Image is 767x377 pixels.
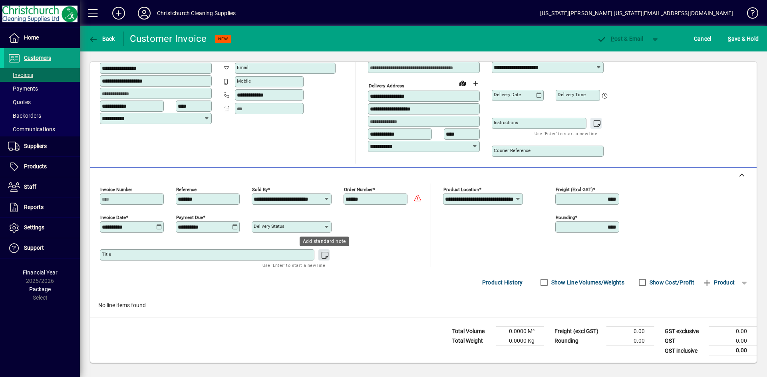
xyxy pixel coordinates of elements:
[100,215,126,220] mat-label: Invoice date
[344,187,373,192] mat-label: Order number
[479,275,526,290] button: Product History
[648,278,694,286] label: Show Cost/Profit
[709,336,757,346] td: 0.00
[157,7,236,20] div: Christchurch Cleaning Supplies
[106,6,131,20] button: Add
[702,276,735,289] span: Product
[611,36,614,42] span: P
[4,238,80,258] a: Support
[535,129,597,138] mat-hint: Use 'Enter' to start a new line
[4,157,80,177] a: Products
[24,163,47,170] span: Products
[556,187,593,192] mat-label: Freight (excl GST)
[728,36,731,42] span: S
[8,85,38,92] span: Payments
[300,237,349,246] div: Add standard note
[24,143,47,149] span: Suppliers
[741,2,757,28] a: Knowledge Base
[661,346,709,356] td: GST inclusive
[102,251,111,257] mat-label: Title
[728,32,759,45] span: ave & Hold
[550,336,606,346] td: Rounding
[494,148,531,153] mat-label: Courier Reference
[661,327,709,336] td: GST exclusive
[218,36,228,41] span: NEW
[558,92,586,97] mat-label: Delivery time
[482,276,523,289] span: Product History
[4,28,80,48] a: Home
[8,99,31,105] span: Quotes
[24,184,36,190] span: Staff
[4,136,80,156] a: Suppliers
[8,72,33,78] span: Invoices
[540,7,733,20] div: [US_STATE][PERSON_NAME] [US_STATE][EMAIL_ADDRESS][DOMAIN_NAME]
[550,278,624,286] label: Show Line Volumes/Weights
[692,32,713,46] button: Cancel
[4,122,80,136] a: Communications
[237,65,248,70] mat-label: Email
[496,336,544,346] td: 0.0000 Kg
[8,126,55,132] span: Communications
[4,218,80,238] a: Settings
[709,327,757,336] td: 0.00
[252,187,268,192] mat-label: Sold by
[4,197,80,217] a: Reports
[443,187,479,192] mat-label: Product location
[8,113,41,119] span: Backorders
[726,32,761,46] button: Save & Hold
[597,36,643,42] span: ost & Email
[606,327,654,336] td: 0.00
[550,327,606,336] td: Freight (excl GST)
[448,336,496,346] td: Total Weight
[698,275,739,290] button: Product
[24,34,39,41] span: Home
[448,327,496,336] td: Total Volume
[23,269,58,276] span: Financial Year
[694,32,711,45] span: Cancel
[201,49,214,62] button: Copy to Delivery address
[4,95,80,109] a: Quotes
[24,224,44,231] span: Settings
[4,109,80,122] a: Backorders
[90,293,757,318] div: No line items found
[494,120,518,125] mat-label: Instructions
[254,223,284,229] mat-label: Delivery status
[176,187,197,192] mat-label: Reference
[606,336,654,346] td: 0.00
[661,336,709,346] td: GST
[237,78,251,84] mat-label: Mobile
[556,215,575,220] mat-label: Rounding
[29,286,51,292] span: Package
[4,177,80,197] a: Staff
[24,55,51,61] span: Customers
[24,204,44,210] span: Reports
[24,245,44,251] span: Support
[593,32,647,46] button: Post & Email
[4,68,80,82] a: Invoices
[176,215,203,220] mat-label: Payment due
[80,32,124,46] app-page-header-button: Back
[86,32,117,46] button: Back
[494,92,521,97] mat-label: Delivery date
[262,261,325,270] mat-hint: Use 'Enter' to start a new line
[130,32,207,45] div: Customer Invoice
[100,187,132,192] mat-label: Invoice number
[709,346,757,356] td: 0.00
[496,327,544,336] td: 0.0000 M³
[4,82,80,95] a: Payments
[469,77,482,90] button: Choose address
[456,77,469,89] a: View on map
[88,36,115,42] span: Back
[131,6,157,20] button: Profile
